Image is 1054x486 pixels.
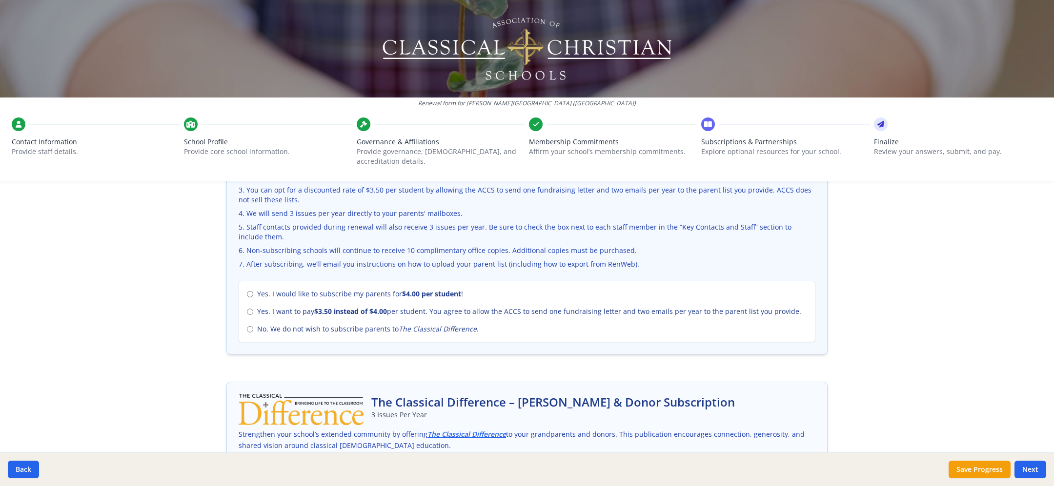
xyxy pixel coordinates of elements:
[247,291,253,297] input: Yes. I would like to subscribe my parents for$4.00 per student!
[1014,461,1046,478] button: Next
[529,147,697,156] p: Affirm your school’s membership commitments.
[529,137,697,147] span: Membership Commitments
[427,429,506,440] a: The Classical Difference
[12,147,180,156] p: Provide staff details.
[701,147,870,156] p: Explore optional resources for your school.
[12,137,180,147] span: Contact Information
[874,147,1042,156] p: Review your answers, submit, and pay.
[701,137,870,147] span: Subscriptions & Partnerships
[239,394,364,425] img: The Classical Difference
[399,324,477,333] em: The Classical Difference
[371,394,735,410] h2: The Classical Difference – [PERSON_NAME] & Donor Subscription
[239,185,815,205] li: You can opt for a discounted rate of $3.50 per student by allowing the ACCS to send one fundraisi...
[371,410,735,420] p: 3 Issues Per Year
[314,307,387,316] strong: $3.50 instead of $4.00
[239,429,815,451] p: Strengthen your school’s extended community by offering to your grandparents and donors. This pub...
[257,307,801,316] span: Yes. I want to pay per student. You agree to allow the ACCS to send one fundraising letter and tw...
[257,289,463,299] span: Yes. I would like to subscribe my parents for !
[874,137,1042,147] span: Finalize
[184,137,352,147] span: School Profile
[949,461,1011,478] button: Save Progress
[239,222,815,242] li: Staff contacts provided during renewal will also receive 3 issues per year. Be sure to check the ...
[247,309,253,315] input: Yes. I want to pay$3.50 instead of $4.00per student. You agree to allow the ACCS to send one fund...
[8,461,39,478] button: Back
[381,15,673,83] img: Logo
[239,259,815,269] li: After subscribing, we’ll email you instructions on how to upload your parent list (including how ...
[184,147,352,156] p: Provide core school information.
[357,147,525,166] p: Provide governance, [DEMOGRAPHIC_DATA], and accreditation details.
[402,289,461,298] strong: $4.00 per student
[357,137,525,147] span: Governance & Affiliations
[257,324,479,334] span: No. We do not wish to subscribe parents to .
[239,246,815,255] li: Non-subscribing schools will continue to receive 10 complimentary office copies. Additional copie...
[247,326,253,332] input: No. We do not wish to subscribe parents toThe Classical Difference.
[239,209,815,218] li: We will send 3 issues per year directly to your parents' mailboxes.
